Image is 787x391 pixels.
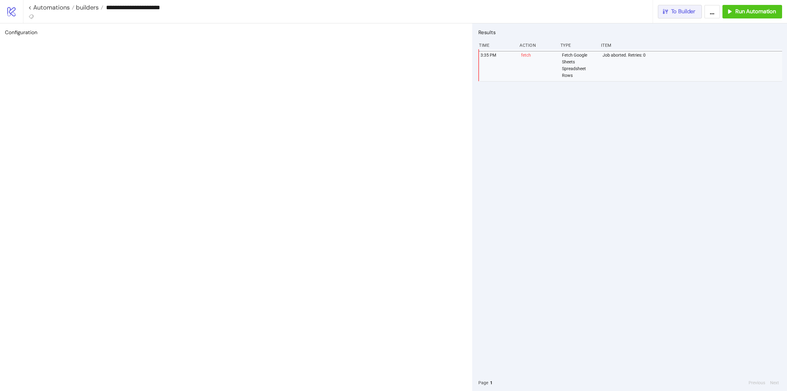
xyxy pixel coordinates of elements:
[722,5,782,18] button: Run Automation
[658,5,702,18] button: To Builder
[768,379,781,386] button: Next
[28,4,74,10] a: < Automations
[560,39,596,51] div: Type
[74,4,103,10] a: builders
[488,379,494,386] button: 1
[478,379,488,386] span: Page
[602,49,784,81] div: Job aborted. Retries: 0
[478,28,782,36] h2: Results
[478,39,515,51] div: Time
[671,8,696,15] span: To Builder
[519,39,555,51] div: Action
[747,379,767,386] button: Previous
[600,39,782,51] div: Item
[480,49,516,81] div: 3:35 PM
[5,28,467,36] h2: Configuration
[74,3,99,11] span: builders
[704,5,720,18] button: ...
[520,49,557,81] div: fetch
[735,8,776,15] span: Run Automation
[561,49,598,81] div: Fetch Google Sheets Spreadsheet Rows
